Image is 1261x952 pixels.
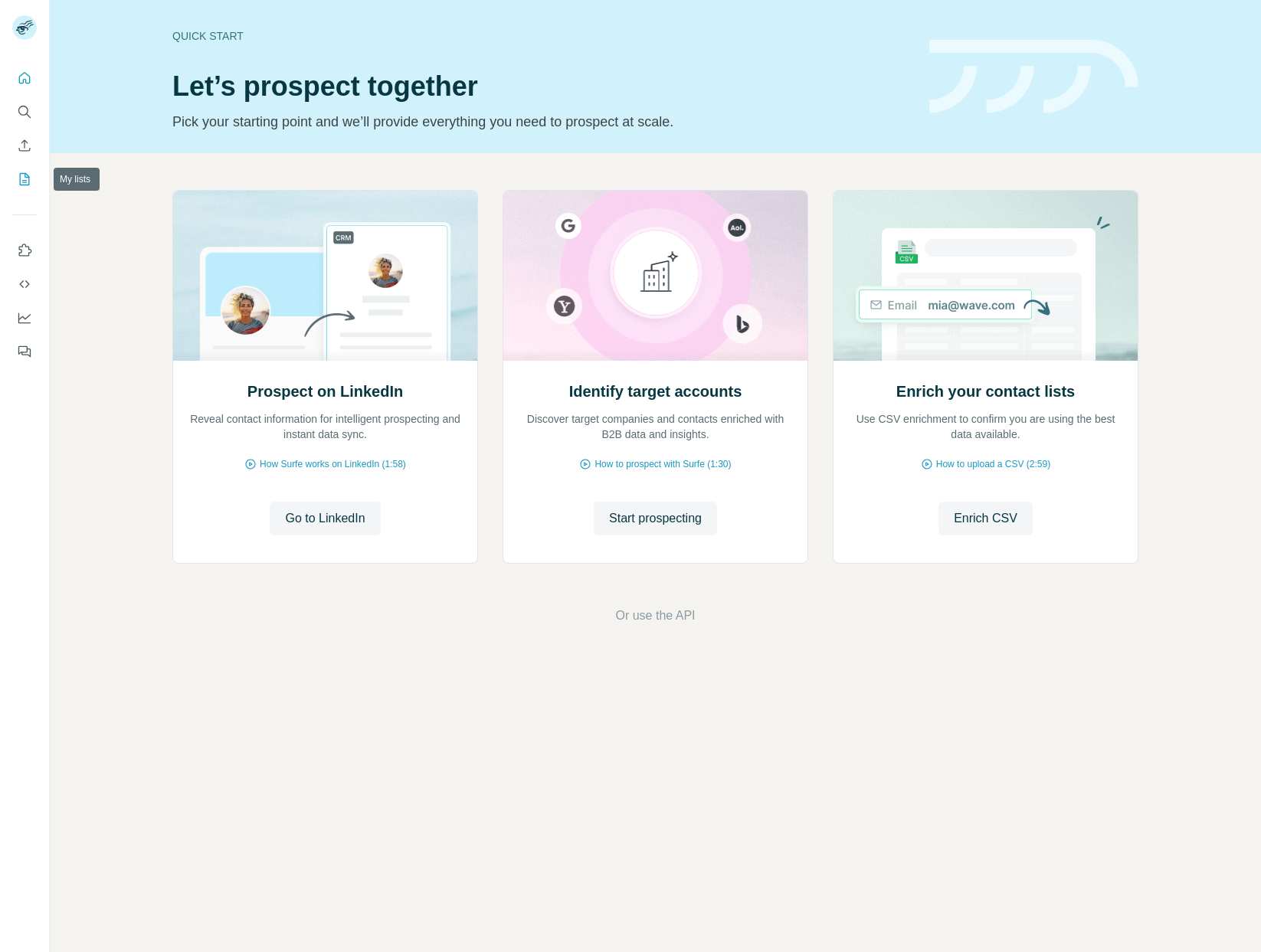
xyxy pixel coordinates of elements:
p: Use CSV enrichment to confirm you are using the best data available. [849,411,1122,442]
h1: Let’s prospect together [172,71,911,102]
p: Reveal contact information for intelligent prospecting and instant data sync. [188,411,462,442]
h2: Prospect on LinkedIn [247,381,403,402]
button: Enrich CSV [12,132,37,159]
img: banner [929,40,1138,114]
span: Enrich CSV [954,509,1017,528]
p: Pick your starting point and we’ll provide everything you need to prospect at scale. [172,111,911,132]
img: Enrich your contact lists [833,191,1138,361]
span: How Surfe works on LinkedIn (1:58) [260,457,406,471]
button: Or use the API [615,607,695,625]
button: Quick start [12,64,37,92]
button: Use Surfe on LinkedIn [12,237,37,264]
div: Quick start [172,28,911,44]
button: My lists [12,165,37,193]
span: How to upload a CSV (2:59) [936,457,1050,471]
button: Use Surfe API [12,270,37,298]
span: Go to LinkedIn [285,509,365,528]
img: Prospect on LinkedIn [172,191,478,361]
span: How to prospect with Surfe (1:30) [594,457,731,471]
h2: Identify target accounts [569,381,742,402]
button: Feedback [12,338,37,365]
button: Start prospecting [594,502,717,535]
button: Enrich CSV [938,502,1033,535]
span: Start prospecting [609,509,702,528]
button: Search [12,98,37,126]
img: Identify target accounts [503,191,808,361]
p: Discover target companies and contacts enriched with B2B data and insights. [519,411,792,442]
h2: Enrich your contact lists [896,381,1075,402]
button: Dashboard [12,304,37,332]
button: Go to LinkedIn [270,502,380,535]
